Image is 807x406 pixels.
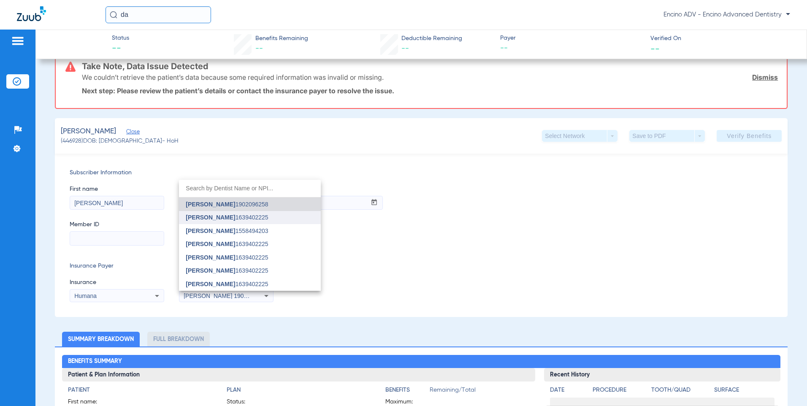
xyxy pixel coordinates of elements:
span: [PERSON_NAME] [186,254,235,261]
span: 1639402225 [186,254,268,260]
span: 1639402225 [186,214,268,220]
span: [PERSON_NAME] [186,241,235,247]
span: [PERSON_NAME] [186,201,235,208]
span: [PERSON_NAME] [186,227,235,234]
span: 1902096258 [186,201,268,207]
span: [PERSON_NAME] [186,267,235,274]
span: 1639402225 [186,281,268,287]
span: [PERSON_NAME] [186,214,235,221]
span: 1639402225 [186,268,268,273]
span: 1639402225 [186,241,268,247]
input: dropdown search [179,180,321,197]
span: [PERSON_NAME] [186,281,235,287]
iframe: Chat Widget [765,365,807,406]
span: 1558494203 [186,228,268,234]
